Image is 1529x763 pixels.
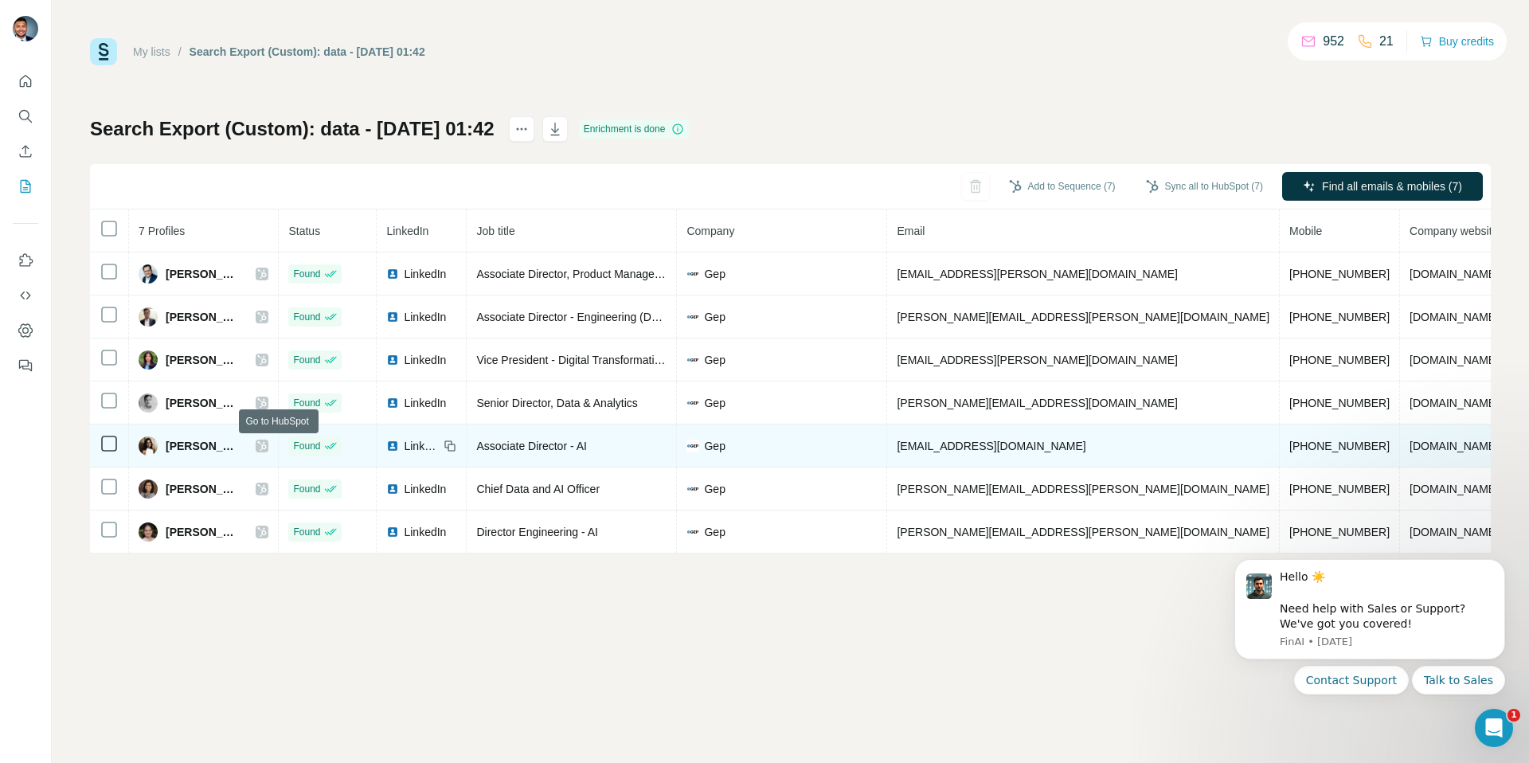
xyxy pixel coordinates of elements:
button: Add to Sequence (7) [998,174,1127,198]
span: [DOMAIN_NAME] [1410,440,1499,452]
span: [PHONE_NUMBER] [1289,354,1390,366]
span: Found [293,525,320,539]
span: Found [293,353,320,367]
button: Use Surfe on LinkedIn [13,246,38,275]
img: company-logo [686,483,699,495]
span: Vice President - Digital Transformation at GEP [476,354,706,366]
button: Search [13,102,38,131]
button: Enrich CSV [13,137,38,166]
span: [PERSON_NAME] [166,524,240,540]
span: Senior Director, Data & Analytics [476,397,637,409]
span: Found [293,439,320,453]
button: Dashboard [13,316,38,345]
div: Search Export (Custom): data - [DATE] 01:42 [190,44,425,60]
span: [PERSON_NAME][EMAIL_ADDRESS][PERSON_NAME][DOMAIN_NAME] [897,526,1269,538]
iframe: Intercom live chat [1475,709,1513,747]
span: [PHONE_NUMBER] [1289,397,1390,409]
img: company-logo [686,526,699,538]
img: LinkedIn logo [386,397,399,409]
button: Feedback [13,351,38,380]
p: 21 [1379,32,1394,51]
span: Status [288,225,320,237]
span: Associate Director - Engineering (Data Analytics & Reports) [476,311,770,323]
img: Avatar [139,436,158,456]
span: [PERSON_NAME] [166,438,240,454]
span: [PERSON_NAME][EMAIL_ADDRESS][DOMAIN_NAME] [897,397,1177,409]
button: actions [509,116,534,142]
span: LinkedIn [386,225,428,237]
span: Found [293,396,320,410]
span: LinkedIn [404,524,446,540]
img: LinkedIn logo [386,440,399,452]
span: [DOMAIN_NAME] [1410,268,1499,280]
span: LinkedIn [404,352,446,368]
img: LinkedIn logo [386,268,399,280]
span: [DOMAIN_NAME] [1410,483,1499,495]
span: [PHONE_NUMBER] [1289,526,1390,538]
span: Gep [704,352,725,368]
span: LinkedIn [404,438,439,454]
h1: Search Export (Custom): data - [DATE] 01:42 [90,116,495,142]
span: 7 Profiles [139,225,185,237]
span: [DOMAIN_NAME] [1410,397,1499,409]
span: [PERSON_NAME][EMAIL_ADDRESS][PERSON_NAME][DOMAIN_NAME] [897,311,1269,323]
span: [PHONE_NUMBER] [1289,440,1390,452]
img: company-logo [686,311,699,323]
img: company-logo [686,354,699,366]
span: LinkedIn [404,266,446,282]
span: [PERSON_NAME] [166,309,240,325]
img: LinkedIn logo [386,311,399,323]
span: [EMAIL_ADDRESS][DOMAIN_NAME] [897,440,1085,452]
img: company-logo [686,397,699,409]
span: Found [293,310,320,324]
button: Find all emails & mobiles (7) [1282,172,1483,201]
span: [DOMAIN_NAME] [1410,311,1499,323]
span: [DOMAIN_NAME] [1410,354,1499,366]
span: 1 [1507,709,1520,722]
span: Mobile [1289,225,1322,237]
button: Buy credits [1420,30,1494,53]
span: Company [686,225,734,237]
img: LinkedIn logo [386,483,399,495]
span: Found [293,267,320,281]
img: Avatar [139,350,158,370]
img: Avatar [139,522,158,542]
span: Found [293,482,320,496]
span: [PHONE_NUMBER] [1289,268,1390,280]
span: Director Engineering - AI [476,526,598,538]
p: 952 [1323,32,1344,51]
span: [PERSON_NAME] [166,481,240,497]
li: / [178,44,182,60]
span: Job title [476,225,514,237]
img: Avatar [139,264,158,284]
a: My lists [133,45,170,58]
span: Gep [704,266,725,282]
span: [PERSON_NAME] [166,395,240,411]
div: Enrichment is done [579,119,690,139]
span: [PHONE_NUMBER] [1289,483,1390,495]
button: My lists [13,172,38,201]
img: LinkedIn logo [386,526,399,538]
img: company-logo [686,440,699,452]
span: Associate Director, Product Management (SCM, Low-Code Platform, Gen-AI) [476,268,858,280]
span: Gep [704,481,725,497]
span: Email [897,225,925,237]
button: Sync all to HubSpot (7) [1135,174,1274,198]
span: Find all emails & mobiles (7) [1322,178,1462,194]
img: LinkedIn logo [386,354,399,366]
img: company-logo [686,268,699,280]
img: Avatar [139,307,158,327]
span: Gep [704,309,725,325]
span: Company website [1410,225,1498,237]
span: [EMAIL_ADDRESS][PERSON_NAME][DOMAIN_NAME] [897,354,1177,366]
span: [DOMAIN_NAME] [1410,526,1499,538]
span: Associate Director - AI [476,440,587,452]
button: Use Surfe API [13,281,38,310]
